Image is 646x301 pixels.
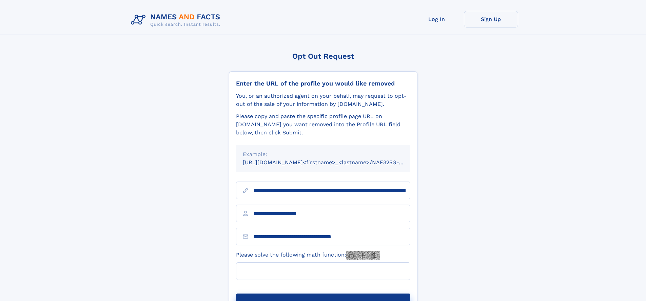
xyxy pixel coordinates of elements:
img: Logo Names and Facts [128,11,226,29]
div: You, or an authorized agent on your behalf, may request to opt-out of the sale of your informatio... [236,92,410,108]
label: Please solve the following math function: [236,251,380,260]
div: Opt Out Request [229,52,417,60]
small: [URL][DOMAIN_NAME]<firstname>_<lastname>/NAF325G-xxxxxxxx [243,159,423,166]
a: Sign Up [464,11,518,27]
div: Enter the URL of the profile you would like removed [236,80,410,87]
a: Log In [410,11,464,27]
div: Example: [243,150,404,158]
div: Please copy and paste the specific profile page URL on [DOMAIN_NAME] you want removed into the Pr... [236,112,410,137]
